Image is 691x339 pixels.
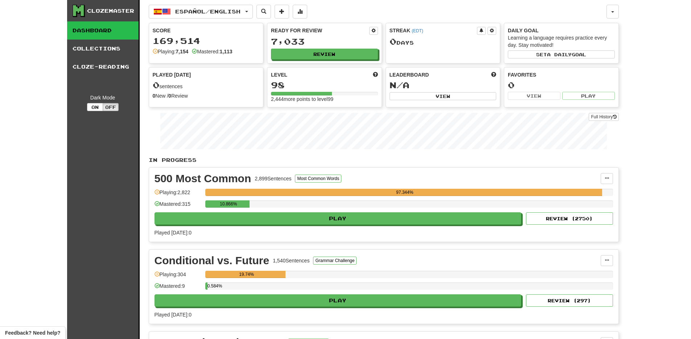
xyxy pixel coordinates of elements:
[491,71,496,78] span: This week in points, UTC
[103,103,119,111] button: Off
[589,113,618,121] a: Full History
[526,212,613,225] button: Review (2750)
[313,257,357,265] button: Grammar Challenge
[390,27,477,34] div: Streak
[149,156,619,164] p: In Progress
[155,271,202,283] div: Playing: 304
[271,81,378,90] div: 98
[256,5,271,19] button: Search sentences
[155,282,202,294] div: Mastered: 9
[149,5,253,19] button: Español/English
[526,294,613,307] button: Review (297)
[175,8,240,15] span: Español / English
[508,92,560,100] button: View
[273,257,309,264] div: 1,540 Sentences
[293,5,307,19] button: More stats
[412,28,423,33] a: (EDT)
[153,27,260,34] div: Score
[207,200,250,208] div: 10.866%
[155,173,251,184] div: 500 Most Common
[295,175,341,183] button: Most Common Words
[67,21,139,40] a: Dashboard
[155,255,270,266] div: Conditional vs. Future
[271,27,369,34] div: Ready for Review
[508,50,615,58] button: Seta dailygoal
[67,40,139,58] a: Collections
[155,189,202,201] div: Playing: 2,822
[176,49,188,54] strong: 7,154
[220,49,233,54] strong: 1,113
[168,93,171,99] strong: 0
[155,212,522,225] button: Play
[153,80,160,90] span: 0
[275,5,289,19] button: Add sentence to collection
[155,200,202,212] div: Mastered: 315
[5,329,60,336] span: Open feedback widget
[87,103,103,111] button: On
[255,175,291,182] div: 2,899 Sentences
[390,71,429,78] span: Leaderboard
[562,92,615,100] button: Play
[153,92,260,99] div: New / Review
[373,71,378,78] span: Score more points to level up
[271,71,287,78] span: Level
[271,95,378,103] div: 2,444 more points to level 99
[153,48,189,55] div: Playing:
[271,37,378,46] div: 7,033
[153,81,260,90] div: sentences
[390,36,396,46] span: 0
[508,34,615,49] div: Learning a language requires practice every day. Stay motivated!
[73,94,133,101] div: Dark Mode
[547,52,572,57] span: a daily
[508,27,615,34] div: Daily Goal
[153,36,260,45] div: 169,514
[67,58,139,76] a: Cloze-Reading
[155,230,192,236] span: Played [DATE]: 0
[155,312,192,318] span: Played [DATE]: 0
[153,71,191,78] span: Played [DATE]
[155,294,522,307] button: Play
[87,7,134,15] div: Clozemaster
[207,271,286,278] div: 19.74%
[207,189,602,196] div: 97.344%
[271,49,378,60] button: Review
[390,37,497,46] div: Day s
[508,81,615,90] div: 0
[153,93,156,99] strong: 0
[508,71,615,78] div: Favorites
[390,92,497,100] button: View
[192,48,232,55] div: Mastered:
[390,80,410,90] span: N/A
